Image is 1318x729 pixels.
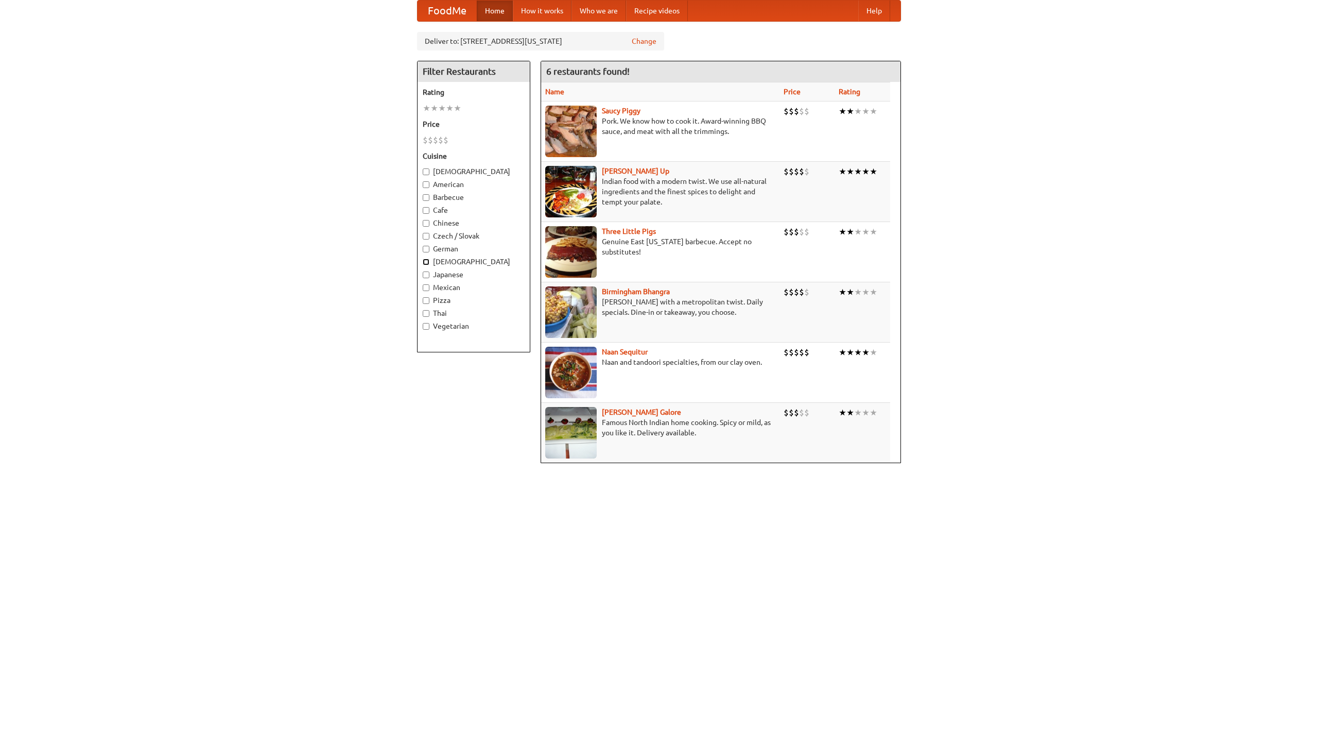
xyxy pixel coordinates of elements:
[423,166,525,177] label: [DEMOGRAPHIC_DATA]
[513,1,571,21] a: How it works
[789,226,794,238] li: $
[428,134,433,146] li: $
[423,231,525,241] label: Czech / Slovak
[423,194,429,201] input: Barbecue
[423,308,525,318] label: Thai
[446,103,454,114] li: ★
[862,286,870,298] li: ★
[545,286,597,338] img: bhangra.jpg
[423,321,525,331] label: Vegetarian
[870,106,877,117] li: ★
[546,66,630,76] ng-pluralize: 6 restaurants found!
[418,1,477,21] a: FoodMe
[602,348,648,356] b: Naan Sequitur
[602,287,670,296] a: Birmingham Bhangra
[545,116,775,137] p: Pork. We know how to cook it. Award-winning BBQ sauce, and meat with all the trimmings.
[846,166,854,177] li: ★
[423,269,525,280] label: Japanese
[423,103,430,114] li: ★
[423,119,525,129] h5: Price
[545,106,597,157] img: saucy.jpg
[784,347,789,358] li: $
[789,106,794,117] li: $
[794,166,799,177] li: $
[454,103,461,114] li: ★
[799,106,804,117] li: $
[438,103,446,114] li: ★
[423,244,525,254] label: German
[545,417,775,438] p: Famous North Indian home cooking. Spicy or mild, as you like it. Delivery available.
[839,407,846,418] li: ★
[602,107,640,115] a: Saucy Piggy
[799,407,804,418] li: $
[846,106,854,117] li: ★
[443,134,448,146] li: $
[423,207,429,214] input: Cafe
[545,407,597,459] img: currygalore.jpg
[430,103,438,114] li: ★
[862,226,870,238] li: ★
[423,151,525,161] h5: Cuisine
[545,347,597,398] img: naansequitur.jpg
[545,357,775,367] p: Naan and tandoori specialties, from our clay oven.
[854,226,862,238] li: ★
[423,297,429,304] input: Pizza
[862,347,870,358] li: ★
[862,407,870,418] li: ★
[862,106,870,117] li: ★
[789,407,794,418] li: $
[423,179,525,190] label: American
[545,88,564,96] a: Name
[794,106,799,117] li: $
[804,407,809,418] li: $
[804,106,809,117] li: $
[423,87,525,97] h5: Rating
[846,226,854,238] li: ★
[423,257,525,267] label: [DEMOGRAPHIC_DATA]
[854,286,862,298] li: ★
[545,226,597,278] img: littlepigs.jpg
[784,407,789,418] li: $
[423,220,429,227] input: Chinese
[839,166,846,177] li: ★
[839,347,846,358] li: ★
[423,192,525,202] label: Barbecue
[418,61,530,82] h4: Filter Restaurants
[423,134,428,146] li: $
[784,286,789,298] li: $
[423,282,525,293] label: Mexican
[870,286,877,298] li: ★
[545,176,775,207] p: Indian food with a modern twist. We use all-natural ingredients and the finest spices to delight ...
[602,408,681,416] a: [PERSON_NAME] Galore
[799,286,804,298] li: $
[423,272,429,278] input: Japanese
[839,226,846,238] li: ★
[854,347,862,358] li: ★
[423,181,429,188] input: American
[794,286,799,298] li: $
[784,226,789,238] li: $
[423,284,429,291] input: Mexican
[545,166,597,217] img: curryup.jpg
[799,226,804,238] li: $
[804,166,809,177] li: $
[870,166,877,177] li: ★
[804,286,809,298] li: $
[545,236,775,257] p: Genuine East [US_STATE] barbecue. Accept no substitutes!
[423,246,429,252] input: German
[854,407,862,418] li: ★
[870,407,877,418] li: ★
[423,323,429,330] input: Vegetarian
[602,227,656,235] a: Three Little Pigs
[423,168,429,175] input: [DEMOGRAPHIC_DATA]
[602,167,669,175] b: [PERSON_NAME] Up
[789,347,794,358] li: $
[784,106,789,117] li: $
[794,347,799,358] li: $
[784,88,801,96] a: Price
[626,1,688,21] a: Recipe videos
[870,347,877,358] li: ★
